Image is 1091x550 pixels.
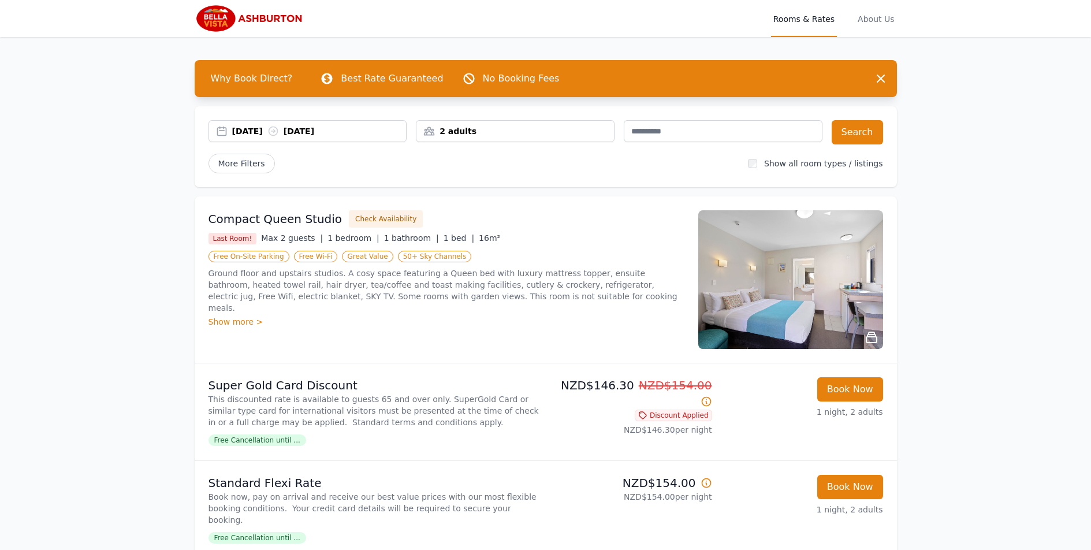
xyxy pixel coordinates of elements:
[208,434,306,446] span: Free Cancellation until ...
[342,251,393,262] span: Great Value
[817,475,883,499] button: Book Now
[444,233,474,243] span: 1 bed |
[341,72,443,86] p: Best Rate Guaranteed
[832,120,883,144] button: Search
[550,377,712,410] p: NZD$146.30
[208,233,257,244] span: Last Room!
[232,125,407,137] div: [DATE] [DATE]
[398,251,472,262] span: 50+ Sky Channels
[550,491,712,503] p: NZD$154.00 per night
[479,233,500,243] span: 16m²
[483,72,560,86] p: No Booking Fees
[817,377,883,402] button: Book Now
[208,393,541,428] p: This discounted rate is available to guests 65 and over only. SuperGold Card or similar type card...
[261,233,323,243] span: Max 2 guests |
[635,410,712,421] span: Discount Applied
[639,378,712,392] span: NZD$154.00
[721,406,883,418] p: 1 night, 2 adults
[349,210,423,228] button: Check Availability
[208,377,541,393] p: Super Gold Card Discount
[208,316,684,328] div: Show more >
[294,251,338,262] span: Free Wi-Fi
[208,251,289,262] span: Free On-Site Parking
[208,475,541,491] p: Standard Flexi Rate
[208,211,342,227] h3: Compact Queen Studio
[208,154,275,173] span: More Filters
[202,67,302,90] span: Why Book Direct?
[764,159,883,168] label: Show all room types / listings
[721,504,883,515] p: 1 night, 2 adults
[208,491,541,526] p: Book now, pay on arrival and receive our best value prices with our most flexible booking conditi...
[208,532,306,544] span: Free Cancellation until ...
[550,424,712,436] p: NZD$146.30 per night
[384,233,439,243] span: 1 bathroom |
[550,475,712,491] p: NZD$154.00
[327,233,379,243] span: 1 bedroom |
[195,5,306,32] img: Bella Vista Ashburton
[208,267,684,314] p: Ground floor and upstairs studios. A cosy space featuring a Queen bed with luxury mattress topper...
[416,125,614,137] div: 2 adults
